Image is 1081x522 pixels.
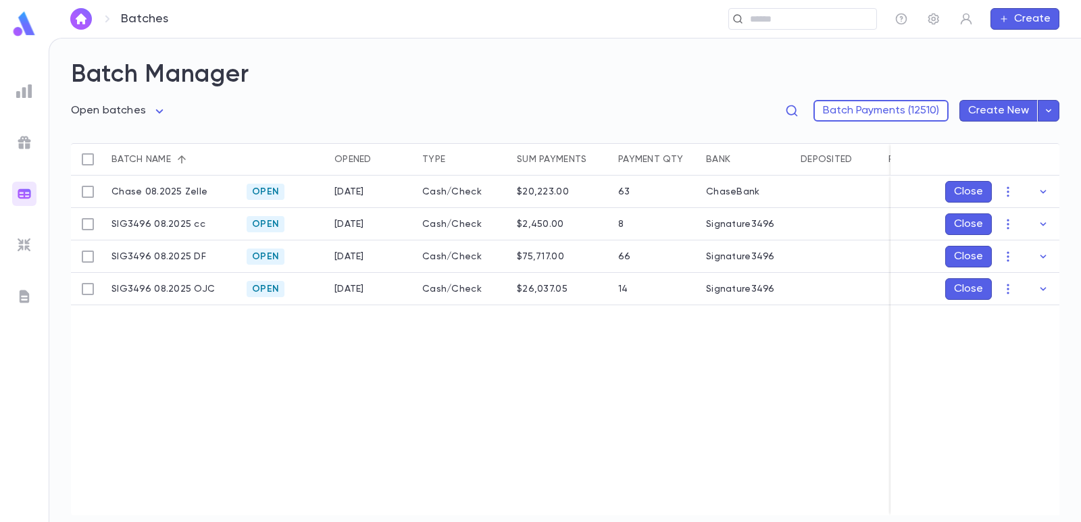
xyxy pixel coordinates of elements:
[801,143,853,176] div: Deposited
[73,14,89,24] img: home_white.a664292cf8c1dea59945f0da9f25487c.svg
[71,101,168,122] div: Open batches
[945,213,992,235] button: Close
[618,284,628,294] div: 14
[611,143,699,176] div: Payment qty
[111,284,215,294] p: SIG3496 08.2025 OJC
[517,143,586,176] div: Sum payments
[334,186,364,197] div: 8/1/2025
[416,273,510,305] div: Cash/Check
[510,143,611,176] div: Sum payments
[334,219,364,230] div: 7/31/2025
[706,143,730,176] div: Bank
[171,149,193,170] button: Sort
[699,143,794,176] div: Bank
[416,240,510,273] div: Cash/Check
[794,143,882,176] div: Deposited
[888,143,940,176] div: Recorded
[813,100,949,122] button: Batch Payments (12510)
[706,251,775,262] div: Signature3496
[111,186,207,197] p: Chase 08.2025 Zelle
[11,11,38,37] img: logo
[618,219,624,230] div: 8
[618,143,683,176] div: Payment qty
[517,284,568,294] div: $26,037.05
[16,186,32,202] img: batches_gradient.0a22e14384a92aa4cd678275c0c39cc4.svg
[334,143,372,176] div: Opened
[517,219,564,230] div: $2,450.00
[416,208,510,240] div: Cash/Check
[618,186,630,197] div: 63
[990,8,1059,30] button: Create
[334,284,364,294] div: 8/1/2025
[121,11,168,26] p: Batches
[618,251,631,262] div: 66
[328,143,416,176] div: Opened
[706,284,775,294] div: Signature3496
[247,251,284,262] span: Open
[706,186,760,197] div: ChaseBank
[945,246,992,267] button: Close
[959,100,1038,122] button: Create New
[416,176,510,208] div: Cash/Check
[945,181,992,203] button: Close
[517,251,564,262] div: $75,717.00
[247,219,284,230] span: Open
[945,278,992,300] button: Close
[105,143,240,176] div: Batch name
[111,219,205,230] p: SIG3496 08.2025 cc
[517,186,569,197] div: $20,223.00
[882,143,970,176] div: Recorded
[706,219,775,230] div: Signature3496
[422,143,445,176] div: Type
[247,284,284,294] span: Open
[71,60,1059,90] h2: Batch Manager
[16,237,32,253] img: imports_grey.530a8a0e642e233f2baf0ef88e8c9fcb.svg
[16,134,32,151] img: campaigns_grey.99e729a5f7ee94e3726e6486bddda8f1.svg
[16,288,32,305] img: letters_grey.7941b92b52307dd3b8a917253454ce1c.svg
[247,186,284,197] span: Open
[334,251,364,262] div: 8/1/2025
[416,143,510,176] div: Type
[111,251,206,262] p: SIG3496 08.2025 DF
[111,143,171,176] div: Batch name
[71,105,146,116] span: Open batches
[16,83,32,99] img: reports_grey.c525e4749d1bce6a11f5fe2a8de1b229.svg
